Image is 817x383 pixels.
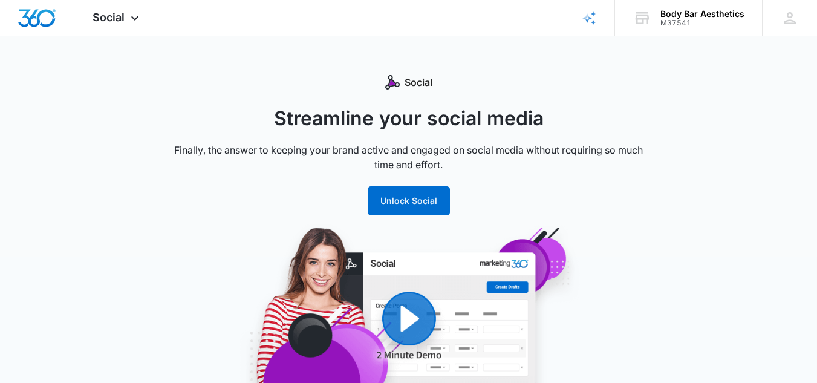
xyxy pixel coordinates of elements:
a: Unlock Social [368,195,450,206]
div: account name [660,9,744,19]
h1: Streamline your social media [167,104,651,133]
div: Social [167,75,651,90]
div: account id [660,19,744,27]
button: Unlock Social [368,186,450,215]
p: Finally, the answer to keeping your brand active and engaged on social media without requiring so... [167,143,651,172]
span: Social [93,11,125,24]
